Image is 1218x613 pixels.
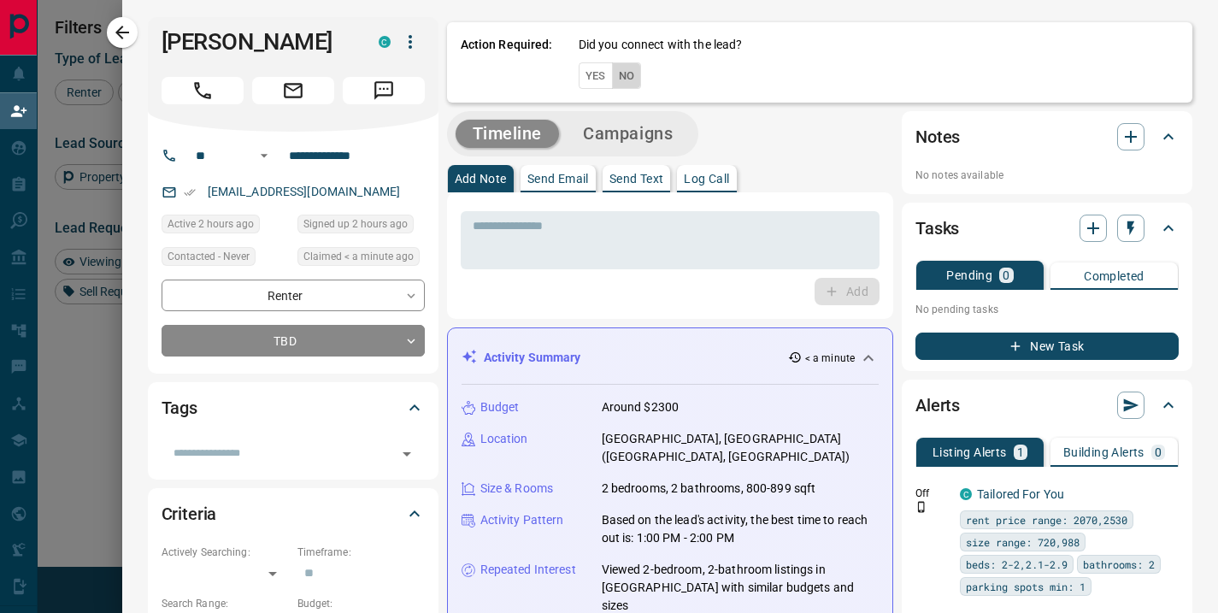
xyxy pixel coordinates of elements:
[162,28,353,56] h1: [PERSON_NAME]
[456,120,560,148] button: Timeline
[915,168,1179,183] p: No notes available
[960,488,972,500] div: condos.ca
[168,215,254,233] span: Active 2 hours ago
[966,556,1068,573] span: beds: 2-2,2.1-2.9
[579,62,613,89] button: Yes
[915,123,960,150] h2: Notes
[579,36,743,54] p: Did you connect with the lead?
[1003,269,1009,281] p: 0
[297,596,425,611] p: Budget:
[343,77,425,104] span: Message
[915,385,1179,426] div: Alerts
[379,36,391,48] div: condos.ca
[609,173,664,185] p: Send Text
[966,578,1086,595] span: parking spots min: 1
[395,442,419,466] button: Open
[297,247,425,271] div: Tue Oct 14 2025
[162,387,425,428] div: Tags
[933,446,1007,458] p: Listing Alerts
[168,248,250,265] span: Contacted - Never
[162,215,289,239] div: Tue Oct 14 2025
[162,545,289,560] p: Actively Searching:
[602,511,880,547] p: Based on the lead's activity, the best time to reach out is: 1:00 PM - 2:00 PM
[566,120,690,148] button: Campaigns
[1083,556,1155,573] span: bathrooms: 2
[480,561,576,579] p: Repeated Interest
[915,116,1179,157] div: Notes
[303,248,414,265] span: Claimed < a minute ago
[162,596,289,611] p: Search Range:
[480,398,520,416] p: Budget
[162,394,197,421] h2: Tags
[162,77,244,104] span: Call
[1017,446,1024,458] p: 1
[915,501,927,513] svg: Push Notification Only
[602,480,816,498] p: 2 bedrooms, 2 bathrooms, 800-899 sqft
[162,493,425,534] div: Criteria
[915,333,1179,360] button: New Task
[254,145,274,166] button: Open
[612,62,642,89] button: No
[480,430,528,448] p: Location
[480,480,554,498] p: Size & Rooms
[480,511,564,529] p: Activity Pattern
[915,208,1179,249] div: Tasks
[915,297,1179,322] p: No pending tasks
[915,215,959,242] h2: Tasks
[684,173,729,185] p: Log Call
[162,500,217,528] h2: Criteria
[162,325,425,357] div: TBD
[1084,270,1144,282] p: Completed
[805,351,855,366] p: < a minute
[602,398,680,416] p: Around $2300
[162,280,425,311] div: Renter
[1155,446,1162,458] p: 0
[966,511,1127,528] span: rent price range: 2070,2530
[602,430,880,466] p: [GEOGRAPHIC_DATA], [GEOGRAPHIC_DATA] ([GEOGRAPHIC_DATA], [GEOGRAPHIC_DATA])
[977,487,1064,501] a: Tailored For You
[484,349,581,367] p: Activity Summary
[966,533,1080,551] span: size range: 720,988
[184,186,196,198] svg: Email Verified
[915,486,950,501] p: Off
[462,342,880,374] div: Activity Summary< a minute
[527,173,589,185] p: Send Email
[455,173,507,185] p: Add Note
[915,392,960,419] h2: Alerts
[208,185,401,198] a: [EMAIL_ADDRESS][DOMAIN_NAME]
[303,215,408,233] span: Signed up 2 hours ago
[946,269,992,281] p: Pending
[461,36,553,89] p: Action Required:
[252,77,334,104] span: Email
[297,545,425,560] p: Timeframe:
[297,215,425,239] div: Tue Oct 14 2025
[1063,446,1144,458] p: Building Alerts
